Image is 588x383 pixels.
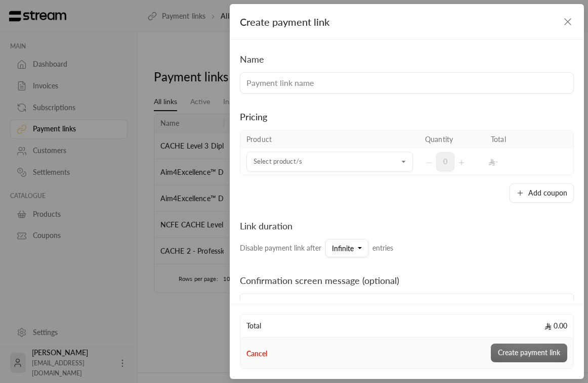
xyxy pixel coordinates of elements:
span: Infinite [332,244,354,253]
th: Product [240,130,419,149]
span: 0.00 [544,321,567,331]
div: Pricing [240,110,574,124]
button: Open [398,156,410,168]
span: entries [372,244,393,252]
span: Create payment link [240,16,329,28]
div: Link duration [240,219,393,233]
input: Payment link name [240,72,574,93]
th: Total [485,130,551,149]
div: Name [240,52,264,66]
td: - [485,149,551,175]
button: Add coupon [510,183,574,203]
table: Selected Products [240,130,574,175]
span: Disable payment link after [240,244,321,252]
span: Total [246,321,261,331]
div: Confirmation screen message (optional) [240,273,399,288]
th: Quantity [419,130,485,149]
button: Cancel [246,349,267,359]
span: 0 [436,152,454,171]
